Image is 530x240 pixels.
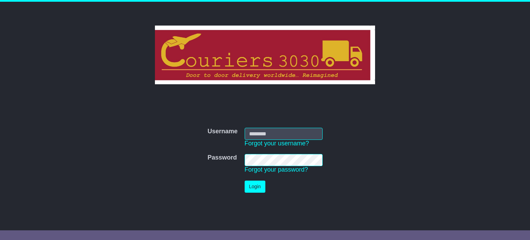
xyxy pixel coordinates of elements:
[245,140,309,147] a: Forgot your username?
[245,181,265,193] button: Login
[245,166,308,173] a: Forgot your password?
[155,26,375,84] img: Couriers 3030
[207,154,237,162] label: Password
[207,128,237,135] label: Username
